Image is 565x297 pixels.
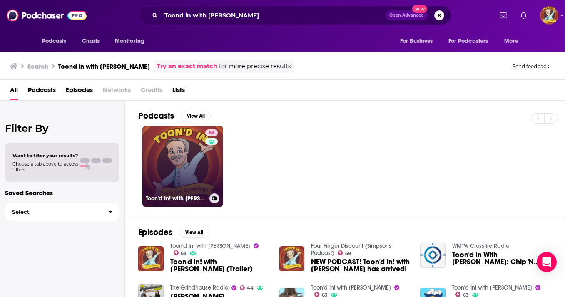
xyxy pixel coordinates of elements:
[311,243,391,257] a: Four Finger Discount (Simpsons Podcast)
[386,10,428,20] button: Open AdvancedNew
[138,227,172,238] h2: Episodes
[5,189,119,197] p: Saved Searches
[36,33,77,49] button: open menu
[138,111,174,121] h2: Podcasts
[12,153,78,158] span: Want to filter your results?
[537,252,557,272] div: Open Intercom Messenger
[27,62,48,70] h3: Search
[452,243,509,250] a: WMTW Crossfire Radio
[394,33,443,49] button: open menu
[170,243,250,250] a: Toon'd In! with Jim Cummings
[42,35,67,47] span: Podcasts
[540,6,558,25] button: Show profile menu
[205,129,218,136] a: 63
[109,33,155,49] button: open menu
[58,62,150,70] h3: Toond in with [PERSON_NAME]
[174,250,187,255] a: 63
[510,63,552,70] button: Send feedback
[448,35,488,47] span: For Podcasters
[345,252,351,255] span: 69
[10,83,18,100] a: All
[452,251,551,265] span: Toon'd In With [PERSON_NAME]: Chip 'N [PERSON_NAME]: Rescue Rangers
[138,246,164,272] img: Toon'd In! with Jim Cummings (Trailer)
[311,258,410,272] a: NEW PODCAST! Toon'd In! with Jim Cummings has arrived!
[12,161,78,173] span: Choose a tab above to access filters.
[172,83,185,100] a: Lists
[170,258,269,272] a: Toon'd In! with Jim Cummings (Trailer)
[412,5,427,13] span: New
[138,111,211,121] a: PodcastsView All
[179,228,209,238] button: View All
[338,250,351,255] a: 69
[170,258,269,272] span: Toon'd In! with [PERSON_NAME] (Trailer)
[138,227,209,238] a: EpisodesView All
[82,35,100,47] span: Charts
[66,83,93,100] a: Episodes
[5,209,102,215] span: Select
[452,251,551,265] a: Toon'd In With Jim Cummings: Chip 'N Dale: Rescue Rangers
[5,203,119,221] button: Select
[240,285,254,290] a: 44
[5,122,119,134] h2: Filter By
[219,62,291,71] span: for more precise results
[311,284,391,291] a: Toon'd In! with Jim Cummings
[115,35,144,47] span: Monitoring
[170,284,228,291] a: The Grindhouse Radio
[181,111,211,121] button: View All
[322,293,328,297] span: 63
[157,62,217,71] a: Try an exact match
[141,83,162,100] span: Credits
[146,195,206,202] h3: Toon'd In! with [PERSON_NAME]
[389,13,424,17] span: Open Advanced
[247,286,254,290] span: 44
[209,129,214,137] span: 63
[181,252,187,255] span: 63
[540,6,558,25] span: Logged in as JimCummingspod
[311,258,410,272] span: NEW PODCAST! Toon'd In! with [PERSON_NAME] has arrived!
[455,292,469,297] a: 63
[77,33,105,49] a: Charts
[103,83,131,100] span: Networks
[138,6,451,25] div: Search podcasts, credits, & more...
[420,243,446,268] img: Toon'd In With Jim Cummings: Chip 'N Dale: Rescue Rangers
[540,6,558,25] img: User Profile
[7,7,87,23] img: Podchaser - Follow, Share and Rate Podcasts
[504,35,518,47] span: More
[28,83,56,100] a: Podcasts
[142,126,223,207] a: 63Toon'd In! with [PERSON_NAME]
[517,8,530,22] a: Show notifications dropdown
[161,9,386,22] input: Search podcasts, credits, & more...
[452,284,532,291] a: Toon'd In! with Jim Cummings
[463,293,469,297] span: 63
[443,33,500,49] button: open menu
[400,35,433,47] span: For Business
[279,246,305,272] img: NEW PODCAST! Toon'd In! with Jim Cummings has arrived!
[314,292,328,297] a: 63
[496,8,510,22] a: Show notifications dropdown
[498,33,529,49] button: open menu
